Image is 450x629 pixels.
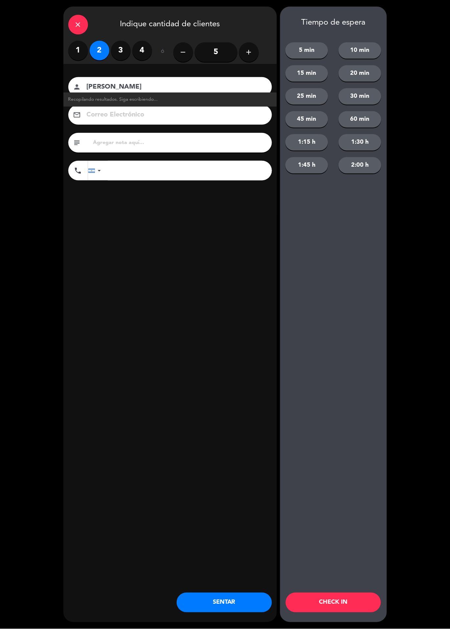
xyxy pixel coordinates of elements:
i: phone [74,167,82,175]
i: subject [73,139,81,147]
button: 60 min [339,111,381,128]
input: Correo Electrónico [86,109,263,121]
div: Indique cantidad de clientes [63,7,277,41]
label: 2 [90,41,109,60]
div: ó [152,41,173,64]
button: add [239,42,259,62]
div: Argentina: +54 [88,161,103,180]
input: Agregar nota aquí... [93,138,267,147]
div: Tiempo de espera [280,18,387,28]
label: 4 [132,41,152,60]
button: 5 min [285,42,328,59]
input: Nombre del cliente [86,81,263,93]
i: close [74,21,82,29]
i: email [73,111,81,119]
i: remove [179,48,187,56]
button: 10 min [339,42,381,59]
button: 15 min [285,65,328,82]
button: 1:45 h [285,157,328,174]
button: CHECK IN [286,593,381,613]
button: 1:30 h [339,134,381,151]
button: remove [173,42,193,62]
button: 30 min [339,88,381,105]
button: 45 min [285,111,328,128]
button: 20 min [339,65,381,82]
label: 1 [68,41,88,60]
label: 3 [111,41,131,60]
button: 1:15 h [285,134,328,151]
button: SENTAR [177,593,272,613]
i: person [73,83,81,91]
span: Recopilando resultados. Siga escribiendo... [68,96,158,103]
i: add [245,48,253,56]
button: 2:00 h [339,157,381,174]
button: 25 min [285,88,328,105]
